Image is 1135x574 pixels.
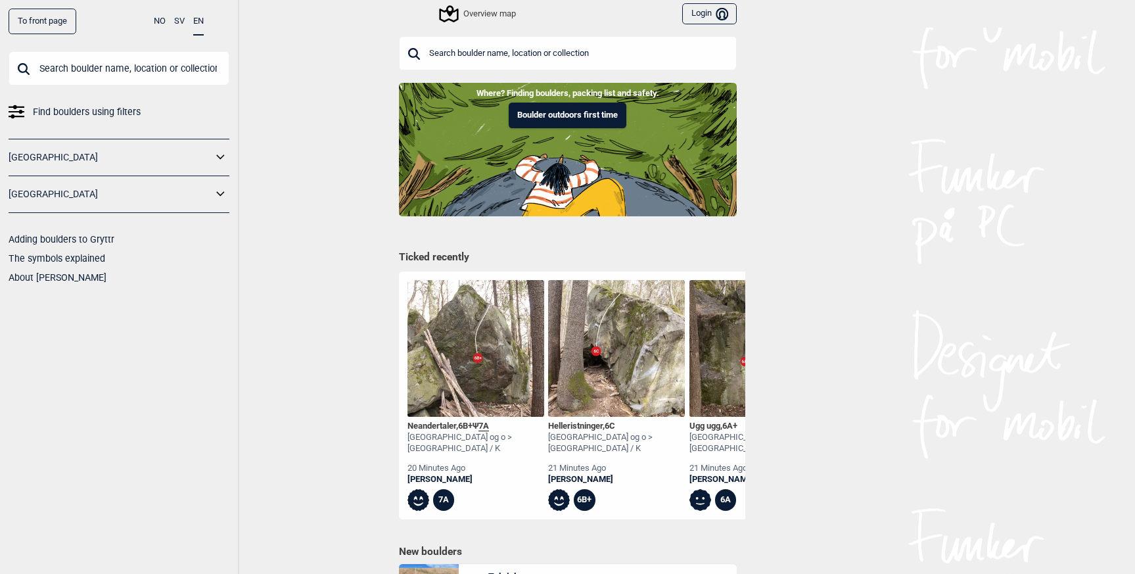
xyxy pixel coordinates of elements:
a: About [PERSON_NAME] [9,272,106,283]
a: [GEOGRAPHIC_DATA] [9,185,212,204]
div: 21 minutes ago [689,463,826,474]
p: Where? Finding boulders, packing list and safety. [10,87,1125,100]
span: 6B+ [458,421,473,431]
span: 7A [478,421,489,431]
div: [GEOGRAPHIC_DATA] og o > [GEOGRAPHIC_DATA] / K [407,432,544,454]
div: Ugg ugg , [689,421,826,432]
img: Neandertaler 210410 [407,280,544,417]
img: Indoor to outdoor [399,83,737,216]
div: Helleristninger , [548,421,685,432]
a: [PERSON_NAME] [407,474,544,485]
input: Search boulder name, location or collection [399,36,737,70]
h1: New boulders [399,545,737,558]
div: 21 minutes ago [548,463,685,474]
div: 6A [715,489,737,511]
button: Login [682,3,736,25]
h1: Ticked recently [399,251,737,265]
div: 7A [433,489,455,511]
a: Adding boulders to Gryttr [9,234,114,245]
button: EN [193,9,204,36]
button: SV [174,9,185,34]
a: [GEOGRAPHIC_DATA] [9,148,212,167]
div: 6B+ [574,489,595,511]
div: Neandertaler , Ψ [407,421,544,432]
div: [GEOGRAPHIC_DATA] og o > [GEOGRAPHIC_DATA] / K [548,432,685,454]
a: [PERSON_NAME] [689,474,826,485]
a: [PERSON_NAME] [548,474,685,485]
a: Find boulders using filters [9,103,229,122]
img: Ugg ugg 210321 [689,280,826,417]
span: 6C [605,421,615,431]
span: Find boulders using filters [33,103,141,122]
button: NO [154,9,166,34]
button: Boulder outdoors first time [509,103,626,128]
div: Overview map [441,6,516,22]
div: [GEOGRAPHIC_DATA] og o > [GEOGRAPHIC_DATA] / K [689,432,826,454]
span: 6A+ [722,421,737,431]
div: 20 minutes ago [407,463,544,474]
input: Search boulder name, location or collection [9,51,229,85]
img: Helleristninger 210410 [548,280,685,417]
a: The symbols explained [9,253,105,264]
a: To front page [9,9,76,34]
